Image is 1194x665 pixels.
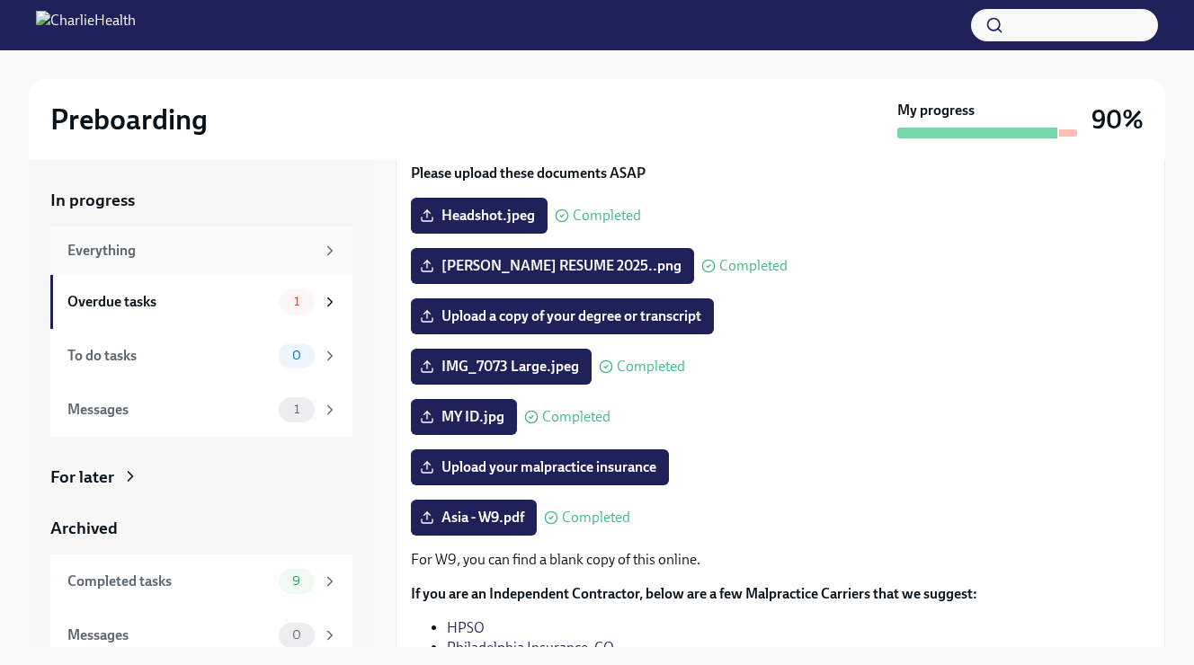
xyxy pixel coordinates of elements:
[542,410,610,424] span: Completed
[447,639,614,656] a: Philadelphia Insurance. CO
[281,628,312,642] span: 0
[1092,103,1144,136] h3: 90%
[411,449,669,485] label: Upload your malpractice insurance
[67,572,272,591] div: Completed tasks
[411,500,537,536] label: Asia - W9.pdf
[411,585,977,602] strong: If you are an Independent Contractor, below are a few Malpractice Carriers that we suggest:
[67,346,272,366] div: To do tasks
[411,298,714,334] label: Upload a copy of your degree or transcript
[36,11,136,40] img: CharlieHealth
[67,241,315,261] div: Everything
[50,329,352,383] a: To do tasks0
[50,226,352,275] a: Everything
[411,550,1150,570] p: For W9, you can find a blank copy of this online.
[50,554,352,608] a: Completed tasks9
[67,625,272,645] div: Messages
[411,349,592,385] label: IMG_7073 Large.jpeg
[50,465,352,489] a: For later
[617,359,685,374] span: Completed
[50,102,208,137] h2: Preboarding
[281,349,312,362] span: 0
[50,465,114,489] div: For later
[897,101,975,120] strong: My progress
[50,189,352,212] a: In progress
[283,403,310,416] span: 1
[50,275,352,329] a: Overdue tasks1
[67,292,272,312] div: Overdue tasks
[423,509,524,527] span: Asia - W9.pdf
[562,510,630,525] span: Completed
[423,358,579,376] span: IMG_7073 Large.jpeg
[411,198,548,234] label: Headshot.jpeg
[447,619,485,636] a: HPSO
[423,408,504,426] span: MY ID.jpg
[50,608,352,662] a: Messages0
[411,248,694,284] label: [PERSON_NAME] RESUME 2025..png
[67,400,272,420] div: Messages
[423,307,701,325] span: Upload a copy of your degree or transcript
[423,257,682,275] span: [PERSON_NAME] RESUME 2025..png
[423,458,656,476] span: Upload your malpractice insurance
[50,517,352,540] a: Archived
[411,164,646,182] strong: Please upload these documents ASAP
[423,207,535,225] span: Headshot.jpeg
[719,259,788,273] span: Completed
[50,383,352,437] a: Messages1
[283,295,310,308] span: 1
[411,399,517,435] label: MY ID.jpg
[573,208,641,223] span: Completed
[281,574,311,588] span: 9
